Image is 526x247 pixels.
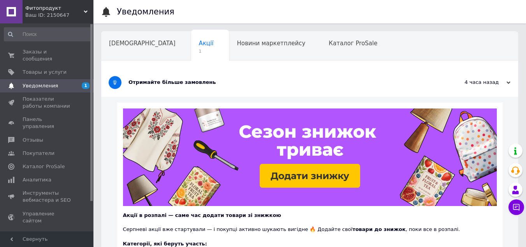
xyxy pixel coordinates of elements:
span: Заказы и сообщения [23,48,72,62]
b: товари до знижок [352,226,406,232]
span: Панель управления [23,116,72,130]
span: Покупатели [23,150,55,157]
button: Чат с покупателем [508,199,524,215]
span: Фитопродукт [25,5,84,12]
span: Аналитика [23,176,51,183]
span: Кошелек компании [23,231,72,245]
span: Новини маркетплейсу [237,40,305,47]
span: Инструменты вебмастера и SEO [23,190,72,204]
b: Категорії, які беруть участь: [123,241,207,247]
div: Серпневі акції вже стартували — і покупці активно шукають вигідне 🔥 Додайте свої , поки все в роз... [123,219,497,233]
span: Уведомления [23,82,58,89]
span: Каталог ProSale [329,40,377,47]
span: Показатели работы компании [23,96,72,110]
span: 1 [82,82,90,89]
span: [DEMOGRAPHIC_DATA] [109,40,176,47]
h1: Уведомления [117,7,174,16]
span: Отзывы [23,137,43,144]
span: Каталог ProSale [23,163,65,170]
input: Поиск [4,27,92,41]
div: 4 часа назад [433,79,510,86]
span: 1 [199,48,214,54]
span: Акції [199,40,214,47]
b: Акції в розпалі — саме час додати товари зі знижкою [123,212,281,218]
span: Управление сайтом [23,210,72,224]
div: Отримайте більше замовлень [128,79,433,86]
div: Ваш ID: 2150647 [25,12,93,19]
span: Товары и услуги [23,69,67,76]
